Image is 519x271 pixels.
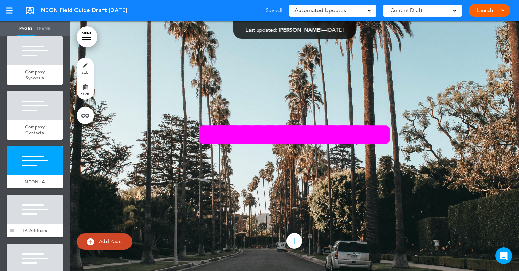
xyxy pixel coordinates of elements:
[77,79,94,100] a: delete
[390,6,422,15] span: Current Draft
[17,21,35,36] a: Pages
[327,26,343,33] span: [DATE]
[35,21,52,36] a: Theme
[245,26,277,33] span: Last updated:
[99,238,122,245] span: Add Page
[7,120,63,140] a: Company Contacts
[87,238,94,245] img: add.svg
[495,247,512,264] div: Open Intercom Messenger
[41,7,127,14] span: NEON Field Guide Draft [DATE]
[7,175,63,189] a: NEON LA
[7,224,63,237] a: LA Address
[294,6,346,15] span: Automated Updates
[77,26,97,47] a: MENU
[25,124,45,136] span: Company Contacts
[23,228,47,233] span: LA Address
[7,65,63,85] a: Company Synopsis
[25,69,45,81] span: Company Synopsis
[474,4,496,17] a: Launch
[77,233,132,250] a: Add Page
[278,26,321,33] span: [PERSON_NAME]
[82,70,88,74] span: style
[245,27,343,32] div: —
[25,179,45,185] span: NEON LA
[81,91,90,96] span: delete
[266,8,282,13] span: Saved!
[77,58,94,79] a: style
